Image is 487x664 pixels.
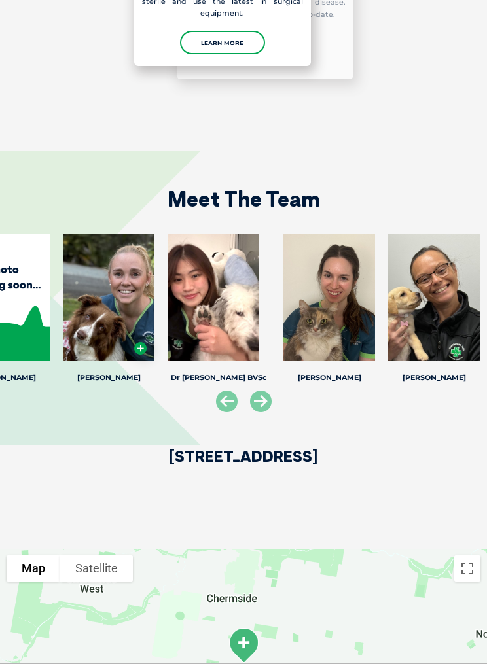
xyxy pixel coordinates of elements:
button: Show street map [7,555,60,582]
button: Toggle fullscreen view [454,555,480,582]
h2: [STREET_ADDRESS] [170,448,317,487]
button: Show satellite imagery [60,555,133,582]
h4: [PERSON_NAME] [63,374,154,381]
h4: [PERSON_NAME] [388,374,480,381]
h2: Meet The Team [168,188,320,209]
h4: Dr [PERSON_NAME] BVSc [168,374,270,381]
h4: [PERSON_NAME] [283,374,375,381]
